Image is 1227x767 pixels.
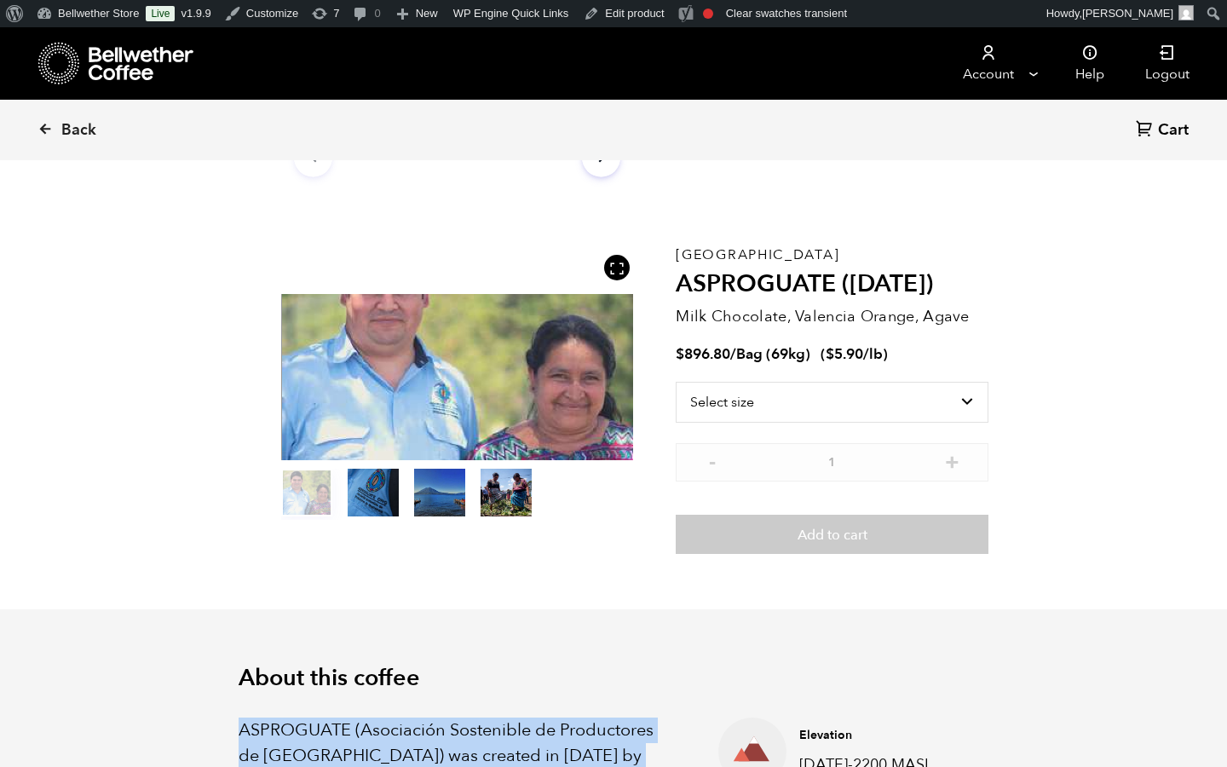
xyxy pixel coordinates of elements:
[936,27,1040,100] a: Account
[1125,27,1210,100] a: Logout
[1136,119,1193,142] a: Cart
[701,452,723,469] button: -
[826,344,834,364] span: $
[676,515,988,554] button: Add to cart
[61,120,96,141] span: Back
[1158,120,1189,141] span: Cart
[146,6,175,21] a: Live
[799,727,962,744] h4: Elevation
[703,9,713,19] div: Focus keyphrase not set
[676,305,988,328] p: Milk Chocolate, Valencia Orange, Agave
[736,344,810,364] span: Bag (69kg)
[863,344,883,364] span: /lb
[1082,7,1173,20] span: [PERSON_NAME]
[821,344,888,364] span: ( )
[942,452,963,469] button: +
[1055,27,1125,100] a: Help
[826,344,863,364] bdi: 5.90
[676,344,730,364] bdi: 896.80
[239,665,988,692] h2: About this coffee
[676,344,684,364] span: $
[676,270,988,299] h2: ASPROGUATE ([DATE])
[730,344,736,364] span: /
